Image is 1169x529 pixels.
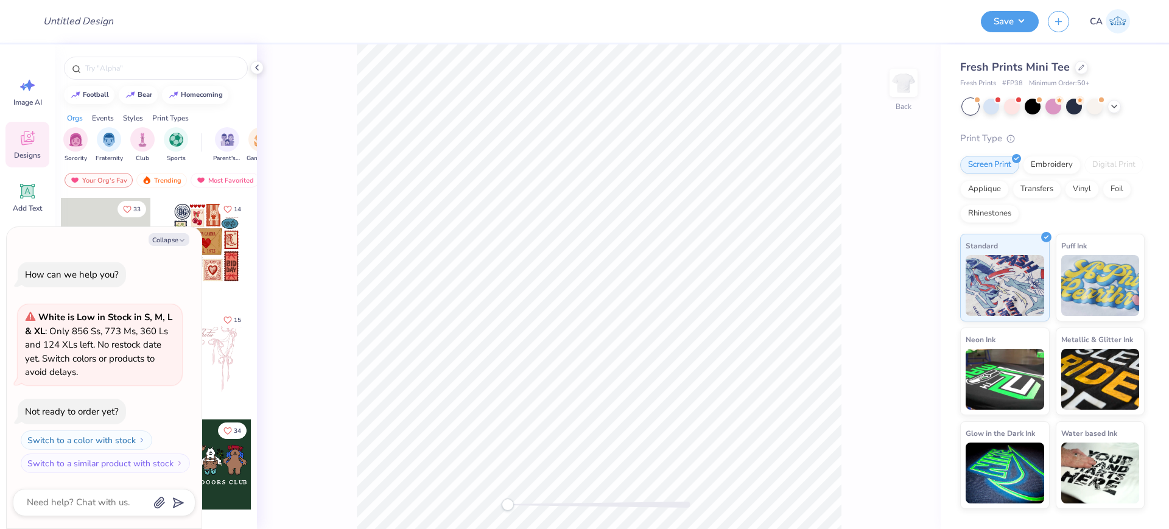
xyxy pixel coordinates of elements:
img: Metallic & Glitter Ink [1061,349,1140,410]
div: Applique [960,180,1009,198]
span: Neon Ink [966,333,995,346]
div: Screen Print [960,156,1019,174]
span: Puff Ink [1061,239,1087,252]
img: Switch to a similar product with stock [176,460,183,467]
img: trend_line.gif [169,91,178,99]
img: Fraternity Image [102,133,116,147]
span: Glow in the Dark Ink [966,427,1035,440]
span: Fresh Prints Mini Tee [960,60,1070,74]
img: Standard [966,255,1044,316]
div: bear [138,91,152,98]
span: Image AI [13,97,42,107]
span: Metallic & Glitter Ink [1061,333,1133,346]
img: Chollene Anne Aranda [1106,9,1130,33]
button: Collapse [149,233,189,246]
span: 34 [234,428,241,434]
input: Untitled Design [33,9,123,33]
span: Standard [966,239,998,252]
div: homecoming [181,91,223,98]
a: CA [1084,9,1136,33]
img: most_fav.gif [70,176,80,184]
button: homecoming [162,86,228,104]
div: Transfers [1013,180,1061,198]
button: filter button [63,127,88,163]
img: trend_line.gif [71,91,80,99]
div: Vinyl [1065,180,1099,198]
span: Water based Ink [1061,427,1117,440]
div: Styles [123,113,143,124]
img: Puff Ink [1061,255,1140,316]
div: filter for Fraternity [96,127,123,163]
button: Switch to a similar product with stock [21,454,190,473]
span: Sorority [65,154,87,163]
img: Neon Ink [966,349,1044,410]
input: Try "Alpha" [84,62,240,74]
img: Glow in the Dark Ink [966,443,1044,503]
button: bear [119,86,158,104]
img: most_fav.gif [196,176,206,184]
span: Parent's Weekend [213,154,241,163]
div: Back [896,101,911,112]
div: Embroidery [1023,156,1081,174]
button: filter button [96,127,123,163]
span: # FP38 [1002,79,1023,89]
div: Your Org's Fav [65,173,133,187]
button: Like [118,201,146,217]
button: filter button [164,127,188,163]
strong: White is Low in Stock in S, M, L & XL [25,311,172,337]
div: Print Type [960,131,1145,145]
span: 14 [234,206,241,212]
div: Print Types [152,113,189,124]
span: Designs [14,150,41,160]
img: trending.gif [142,176,152,184]
span: Add Text [13,203,42,213]
button: Like [218,312,247,328]
div: filter for Game Day [247,127,275,163]
span: : Only 856 Ss, 773 Ms, 360 Ls and 124 XLs left. No restock date yet. Switch colors or products to... [25,311,172,378]
div: Not ready to order yet? [25,405,119,418]
button: filter button [247,127,275,163]
img: trend_line.gif [125,91,135,99]
img: Sorority Image [69,133,83,147]
div: Digital Print [1084,156,1143,174]
span: Minimum Order: 50 + [1029,79,1090,89]
img: Parent's Weekend Image [220,133,234,147]
img: Water based Ink [1061,443,1140,503]
div: Rhinestones [960,205,1019,223]
div: Events [92,113,114,124]
img: Sports Image [169,133,183,147]
div: Foil [1103,180,1131,198]
button: Like [218,422,247,439]
span: Club [136,154,149,163]
span: 33 [133,206,141,212]
div: football [83,91,109,98]
button: football [64,86,114,104]
button: filter button [130,127,155,163]
div: Orgs [67,113,83,124]
span: Fresh Prints [960,79,996,89]
span: Sports [167,154,186,163]
button: filter button [213,127,241,163]
button: Save [981,11,1039,32]
img: Game Day Image [254,133,268,147]
span: 15 [234,317,241,323]
div: How can we help you? [25,268,119,281]
img: Switch to a color with stock [138,436,146,444]
div: filter for Club [130,127,155,163]
div: Most Favorited [191,173,259,187]
div: Accessibility label [502,499,514,511]
button: Switch to a color with stock [21,430,152,450]
img: Club Image [136,133,149,147]
div: filter for Sorority [63,127,88,163]
div: Trending [136,173,187,187]
span: Fraternity [96,154,123,163]
img: Back [891,71,916,95]
div: filter for Parent's Weekend [213,127,241,163]
div: filter for Sports [164,127,188,163]
button: Like [218,201,247,217]
span: Game Day [247,154,275,163]
span: CA [1090,15,1103,29]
